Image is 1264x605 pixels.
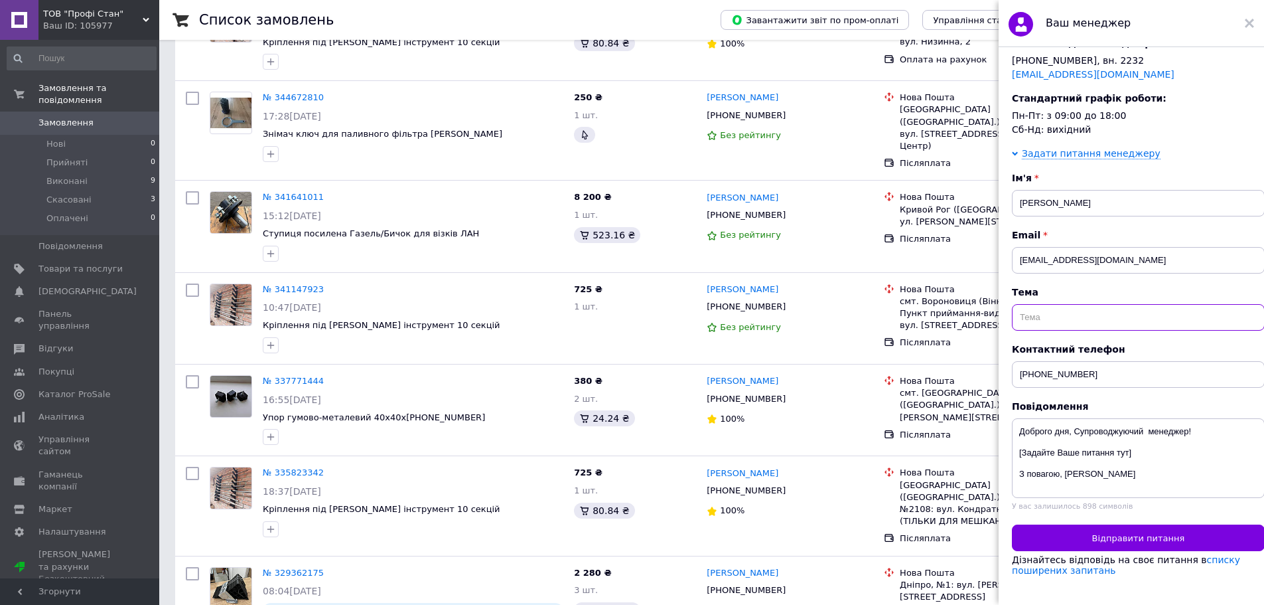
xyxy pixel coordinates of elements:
a: [PERSON_NAME] [707,284,778,296]
a: Знімач ключ для паливного фільтра [PERSON_NAME] [263,129,502,139]
div: Кривой Рог ([GEOGRAPHIC_DATA].), №2: ул. [PERSON_NAME][STREET_ADDRESS] [900,204,1086,228]
a: № 344672810 [263,92,324,102]
span: 0 [151,213,155,224]
a: [PERSON_NAME] [707,92,778,104]
div: Нова Пошта [900,375,1086,387]
span: Без рейтингу [720,322,781,332]
span: Товари та послуги [38,263,123,275]
div: Післяплата [900,533,1086,545]
div: 523.16 ₴ [574,227,640,243]
a: Фото товару [210,191,252,234]
span: Замовлення та повідомлення [38,82,159,106]
span: 250 ₴ [574,92,602,102]
span: Аналітика [38,411,84,423]
a: № 329362175 [263,568,324,578]
span: 10:47[DATE] [263,302,321,313]
span: 1 шт. [574,110,598,120]
span: [DEMOGRAPHIC_DATA] [38,286,137,298]
a: [EMAIL_ADDRESS][DOMAIN_NAME] [1012,69,1174,80]
span: Скасовані [46,194,92,206]
span: Управління сайтом [38,434,123,458]
span: 100% [720,505,744,515]
img: Фото товару [210,376,251,417]
a: Кріплення під [PERSON_NAME] інструмент 10 секцій [263,504,500,514]
a: Упор гумово-металевий 40х40х[PHONE_NUMBER] [263,412,485,422]
span: У вас залишилось 898 символів [1012,502,1133,511]
span: 3 шт. [574,585,598,595]
span: 1 шт. [574,210,598,220]
a: № 341641011 [263,192,324,202]
span: 8 200 ₴ [574,192,611,202]
div: Нова Пошта [900,92,1086,104]
div: [PHONE_NUMBER] [704,107,788,124]
span: 725 ₴ [574,284,602,294]
div: Нова Пошта [900,284,1086,296]
span: Панель управління [38,308,123,332]
a: Фото товару [210,92,252,134]
span: 16:55[DATE] [263,394,321,405]
div: смт. [GEOGRAPHIC_DATA] ([GEOGRAPHIC_DATA].), №1: вул. [PERSON_NAME][STREET_ADDRESS] [900,387,1086,424]
span: 08:04[DATE] [263,586,321,596]
a: Фото товару [210,284,252,326]
a: [PERSON_NAME] [707,468,778,480]
a: № 335823342 [263,468,324,477]
span: ТОВ "Профі Стан" [43,8,143,20]
a: Фото товару [210,467,252,509]
div: Післяплата [900,429,1086,441]
a: списку поширених запитань [1012,555,1240,576]
div: 80.84 ₴ [574,35,634,51]
span: Каталог ProSale [38,389,110,400]
span: 0 [151,138,155,150]
div: 80.84 ₴ [574,503,634,519]
span: Дізнайтесь відповідь на своє питання в [1012,555,1240,576]
div: Післяплата [900,233,1086,245]
span: 17:28[DATE] [263,111,321,122]
span: Нові [46,138,66,150]
span: Замовлення [38,117,94,129]
div: [PHONE_NUMBER] [704,207,788,224]
h1: Список замовлень [199,12,334,28]
span: 3 [151,194,155,206]
span: Маркет [38,503,72,515]
button: Завантажити звіт по пром-оплаті [721,10,909,30]
a: Фото товару [210,375,252,418]
span: Кріплення під [PERSON_NAME] інструмент 10 секцій [263,37,500,47]
span: Без рейтингу [720,130,781,140]
a: Ступиця посилена Газель/Бичок для візків ЛАН [263,228,479,238]
div: Нова Пошта [900,467,1086,479]
img: Фото товару [210,98,251,129]
div: Нова Пошта [900,567,1086,579]
input: Пошук [7,46,157,70]
span: Оплачені [46,213,88,224]
button: Управління статусами [922,10,1045,30]
span: Кріплення під [PERSON_NAME] інструмент 10 секцій [263,320,500,330]
span: 18:37[DATE] [263,486,321,497]
img: Фото товару [210,192,251,233]
span: Без рейтингу [720,230,781,240]
span: Завантажити звіт по пром-оплаті [731,14,898,26]
a: № 341147923 [263,284,324,294]
span: 0 [151,157,155,169]
span: Управління статусами [933,15,1034,25]
span: 9 [151,175,155,187]
a: [PERSON_NAME] [707,567,778,580]
div: [PHONE_NUMBER] [704,390,788,408]
div: Післяплата [900,337,1086,349]
span: Покупці [38,366,74,378]
a: [PERSON_NAME] [707,375,778,388]
div: Ваш ID: 105977 [43,20,159,32]
div: Післяплата [900,157,1086,169]
span: 15:12[DATE] [263,211,321,221]
img: Фото товару [210,468,251,509]
div: [PHONE_NUMBER] [704,298,788,315]
img: Фото товару [210,284,251,325]
div: [GEOGRAPHIC_DATA] ([GEOGRAPHIC_DATA].), Поштомат №2108: вул. Кондратюка, 7, секція №3 (ТІЛЬКИ ДЛЯ... [900,479,1086,528]
span: Прийняті [46,157,88,169]
span: 1 шт. [574,302,598,311]
span: 1 шт. [574,485,598,495]
span: 2 280 ₴ [574,568,611,578]
div: [PHONE_NUMBER] [704,582,788,599]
